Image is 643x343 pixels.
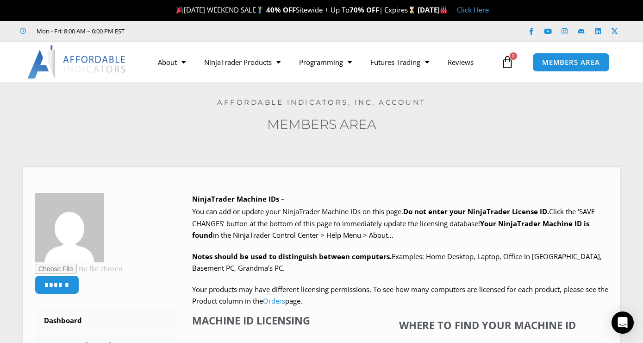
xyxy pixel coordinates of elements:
[487,49,528,76] a: 0
[217,98,426,107] a: Affordable Indicators, Inc. Account
[195,51,290,73] a: NinjaTrader Products
[408,6,415,13] img: ⌛
[35,309,178,333] a: Dashboard
[174,5,417,14] span: [DATE] WEEKEND SALE Sitewide + Up To | Expires
[34,25,125,37] span: Mon - Fri: 8:00 AM – 6:00 PM EST
[532,53,610,72] a: MEMBERS AREA
[267,116,376,132] a: Members Area
[149,51,195,73] a: About
[440,6,447,13] img: 🏭
[403,207,549,216] b: Do not enter your NinjaTrader License ID.
[149,51,499,73] nav: Menu
[176,6,183,13] img: 🎉
[361,51,438,73] a: Futures Trading
[192,252,392,261] strong: Notes should be used to distinguish between computers.
[263,296,285,305] a: Orders
[542,59,600,66] span: MEMBERS AREA
[612,311,634,334] div: Open Intercom Messenger
[418,5,448,14] strong: [DATE]
[35,193,104,262] img: aa72b84e12c7f15f04fd8f042068c1474fe7ce0702e02937f5cd356460c479de
[290,51,361,73] a: Programming
[192,194,285,203] b: NinjaTrader Machine IDs –
[266,5,296,14] strong: 40% OFF
[256,6,263,13] img: 🏌️‍♂️
[192,207,595,240] span: Click the ‘SAVE CHANGES’ button at the bottom of this page to immediately update the licensing da...
[438,51,483,73] a: Reviews
[27,45,127,79] img: LogoAI | Affordable Indicators – NinjaTrader
[371,319,603,331] h4: Where to find your Machine ID
[137,26,276,36] iframe: Customer reviews powered by Trustpilot
[350,5,379,14] strong: 70% OFF
[192,314,360,326] h4: Machine ID Licensing
[192,252,602,273] span: Examples: Home Desktop, Laptop, Office In [GEOGRAPHIC_DATA], Basement PC, Grandma’s PC.
[192,207,403,216] span: You can add or update your NinjaTrader Machine IDs on this page.
[510,52,517,60] span: 0
[192,285,608,306] span: Your products may have different licensing permissions. To see how many computers are licensed fo...
[457,5,489,14] a: Click Here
